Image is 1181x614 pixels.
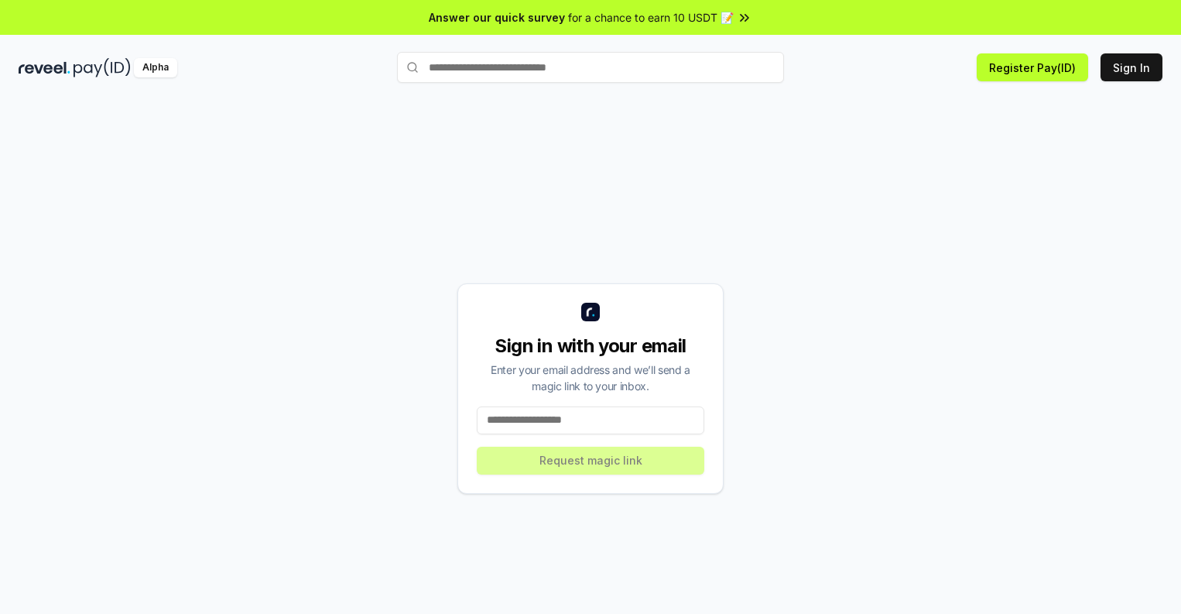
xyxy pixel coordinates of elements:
div: Alpha [134,58,177,77]
div: Sign in with your email [477,334,704,358]
div: Enter your email address and we’ll send a magic link to your inbox. [477,362,704,394]
button: Sign In [1101,53,1162,81]
img: reveel_dark [19,58,70,77]
img: logo_small [581,303,600,321]
img: pay_id [74,58,131,77]
span: for a chance to earn 10 USDT 📝 [568,9,734,26]
span: Answer our quick survey [429,9,565,26]
button: Register Pay(ID) [977,53,1088,81]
